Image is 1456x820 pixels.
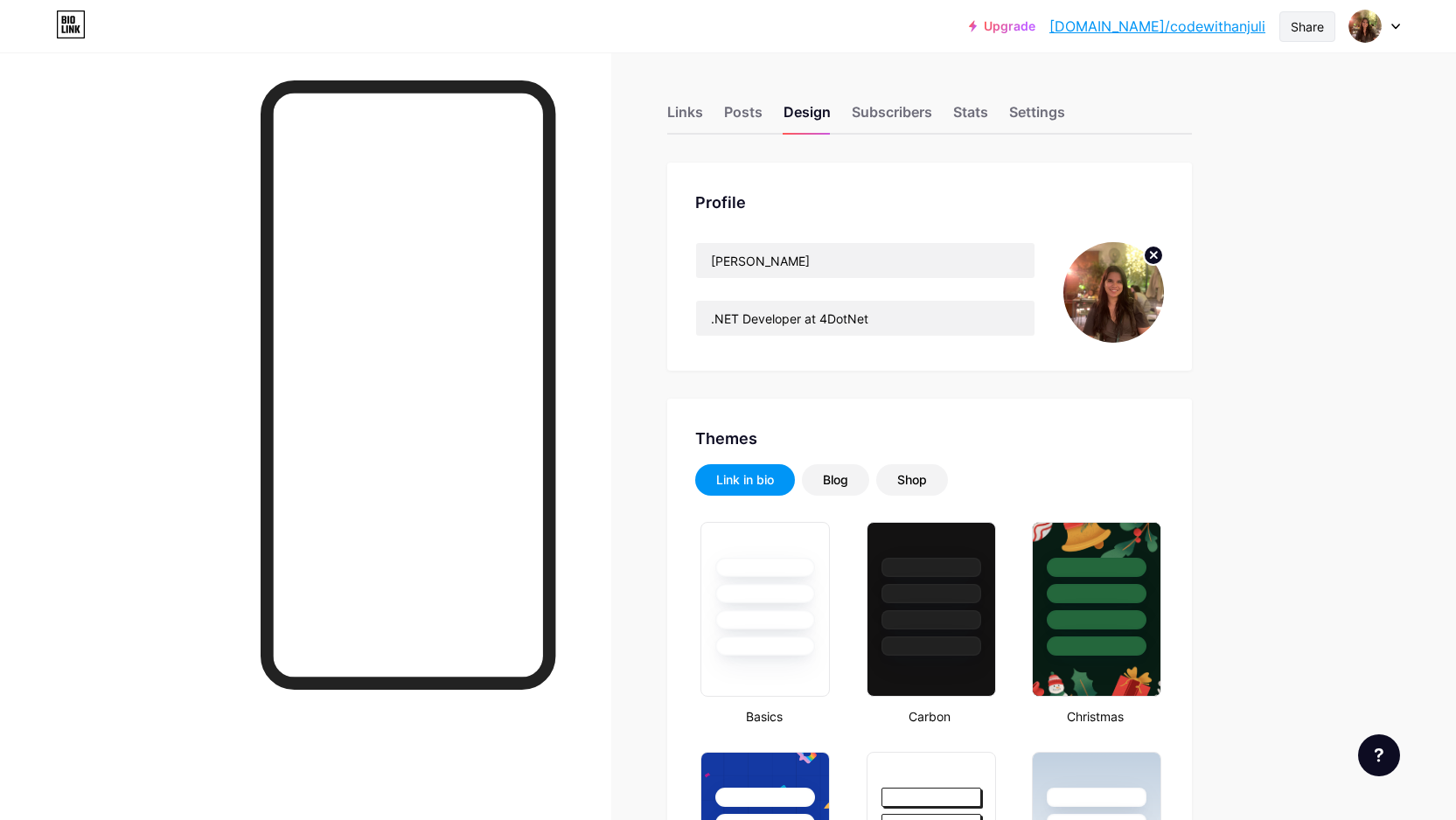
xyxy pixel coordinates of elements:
[695,427,1164,450] div: Themes
[784,101,831,133] div: Design
[897,471,927,489] div: Shop
[667,101,703,133] div: Links
[1049,16,1265,37] a: [DOMAIN_NAME]/codewithanjuli
[696,301,1035,336] input: Bio
[1291,17,1324,36] div: Share
[724,101,763,133] div: Posts
[1348,10,1382,43] img: codewithanjuli
[716,471,774,489] div: Link in bio
[1063,242,1164,343] img: codewithanjuli
[695,707,832,726] div: Basics
[695,191,1164,214] div: Profile
[852,101,932,133] div: Subscribers
[1027,707,1164,726] div: Christmas
[861,707,999,726] div: Carbon
[696,243,1035,278] input: Name
[823,471,848,489] div: Blog
[953,101,988,133] div: Stats
[969,19,1035,33] a: Upgrade
[1009,101,1065,133] div: Settings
